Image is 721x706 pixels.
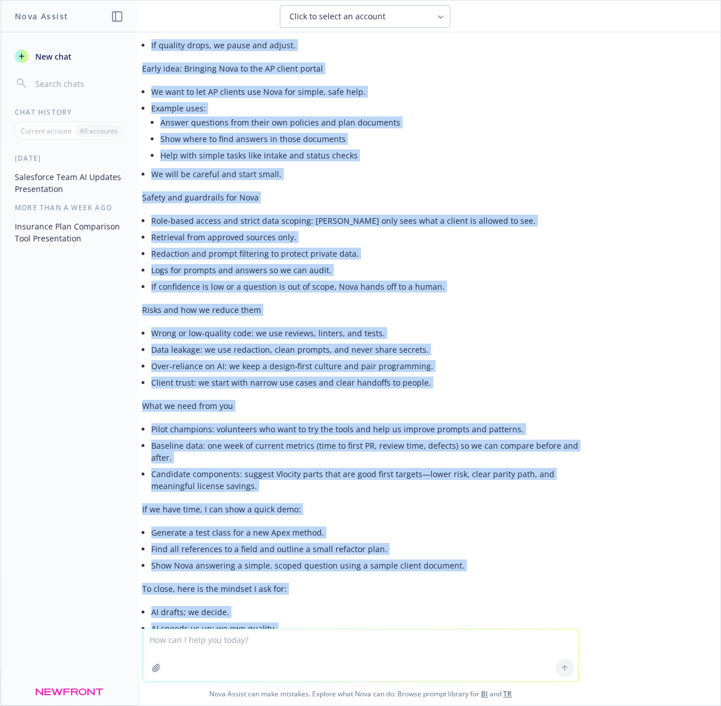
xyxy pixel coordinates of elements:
[151,466,579,494] li: Candidate components: suggest Vlocity parts that are good first targets—lower risk, clear parity ...
[142,304,579,316] p: Risks and how we reduce them
[151,83,579,100] li: We want to let AP clients use Nova for simple, safe help.
[142,62,579,74] p: Early idea: Bringing Nova to the AP client portal
[1,203,137,212] div: More than a week ago
[151,620,579,637] li: AI speeds us up; we own quality.
[33,51,72,62] span: New chat
[15,10,68,22] h1: Nova Assist
[151,604,579,620] li: AI drafts; we decide.
[151,524,579,541] li: Generate a test class for a new Apex method.
[10,168,128,198] button: Salesforce Team AI Updates Presentation
[10,217,128,248] button: Insurance Plan Comparison Tool Presentation
[481,689,488,699] a: BI
[151,229,579,245] li: Retrieval from approved sources only.
[160,147,579,164] li: Help with simple tasks like intake and status checks
[1,153,137,163] div: [DATE]
[160,114,579,131] li: Answer questions from their own policies and plan documents
[10,46,128,66] button: New chat
[151,341,579,358] li: Data leakage: we use redaction, clean prompts, and never share secrets.
[151,541,579,557] li: Find all references to a field and outline a small refactor plan.
[151,278,579,295] li: If confidence is low or a question is out of scope, Nova hands off to a human.
[503,689,512,699] a: TR
[160,131,579,147] li: Show where to find answers in those documents
[1,107,137,117] div: Chat History
[151,212,579,229] li: Role‑based access and strict data scoping: [PERSON_NAME] only sees what a client is allowed to see.
[151,374,579,391] li: Client trust: we start with narrow use cases and clear handoffs to people.
[142,191,579,203] p: Safety and guardrails for Nova
[151,437,579,466] li: Baseline data: one week of current metrics (time to first PR, review time, defects) so we can com...
[80,126,118,136] p: All accounts
[142,400,579,412] p: What we need from you
[142,583,579,595] p: To close, here is the mindset I ask for:
[142,503,579,515] p: If we have time, I can show a quick demo:
[5,682,716,705] span: Nova Assist can make mistakes. Explore what Nova can do: Browse prompt library for and
[20,126,72,136] p: Current account
[33,76,123,91] input: Search chats
[151,421,579,437] li: Pilot champions: volunteers who want to try the tools and help us improve prompts and patterns.
[151,325,579,341] li: Wrong or low‑quality code: we use reviews, linters, and tests.
[151,37,579,53] li: If quality drops, we pause and adjust.
[151,166,579,182] li: We will be careful and start small.
[151,262,579,278] li: Logs for prompts and answers so we can audit.
[280,5,450,28] button: Click to select an account
[151,358,579,374] li: Over‑reliance on AI: we keep a design‑first culture and pair programming.
[151,100,579,166] li: Example uses:
[151,245,579,262] li: Redaction and prompt filtering to protect private data.
[289,11,386,22] span: Click to select an account
[151,557,579,574] li: Show Nova answering a simple, scoped question using a sample client document.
